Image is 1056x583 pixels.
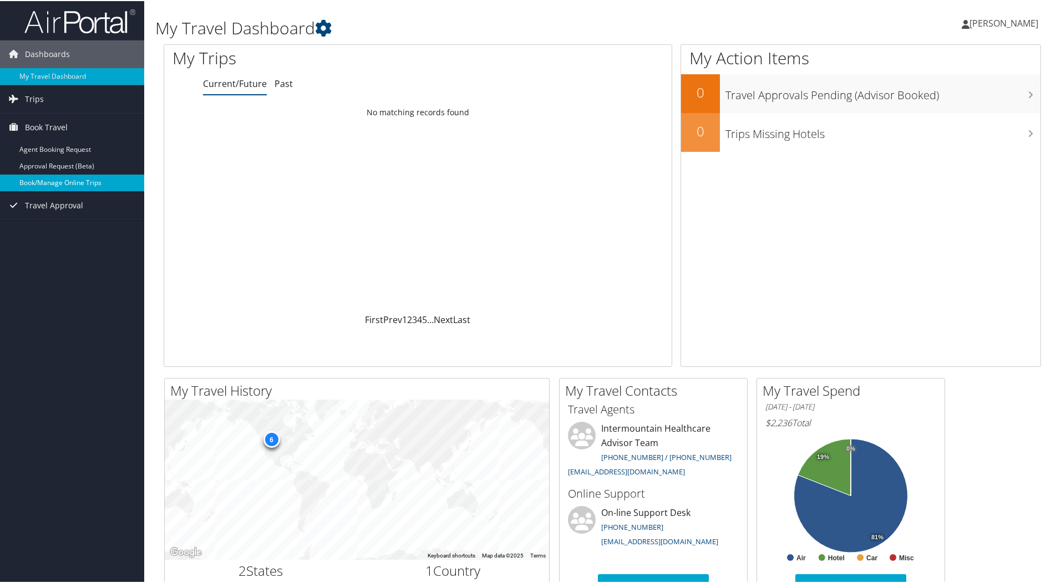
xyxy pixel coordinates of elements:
[482,551,524,558] span: Map data ©2025
[969,16,1038,28] span: [PERSON_NAME]
[601,451,732,461] a: [PHONE_NUMBER] / [PHONE_NUMBER]
[407,313,412,325] a: 2
[173,560,349,579] h2: States
[725,81,1040,102] h3: Travel Approvals Pending (Advisor Booked)
[427,313,434,325] span: …
[866,553,877,561] text: Car
[25,112,68,140] span: Book Travel
[167,544,204,559] img: Google
[765,416,936,428] h6: Total
[530,551,546,558] a: Terms (opens in new tab)
[164,101,672,121] td: No matching records found
[681,73,1040,112] a: 0Travel Approvals Pending (Advisor Booked)
[425,560,433,579] span: 1
[155,16,752,39] h1: My Travel Dashboard
[428,551,475,559] button: Keyboard shortcuts
[434,313,453,325] a: Next
[238,560,246,579] span: 2
[817,453,829,459] tspan: 19%
[25,191,83,218] span: Travel Approval
[203,76,267,89] a: Current/Future
[25,39,70,67] span: Dashboards
[681,82,720,101] h2: 0
[765,401,936,411] h6: [DATE] - [DATE]
[365,560,541,579] h2: Country
[681,112,1040,151] a: 0Trips Missing Hotels
[167,544,204,559] a: Open this area in Google Maps (opens a new window)
[562,505,744,550] li: On-line Support Desk
[170,380,549,399] h2: My Travel History
[422,313,427,325] a: 5
[828,553,845,561] text: Hotel
[562,421,744,480] li: Intermountain Healthcare Advisor Team
[568,401,739,416] h3: Travel Agents
[962,6,1049,39] a: [PERSON_NAME]
[601,535,718,545] a: [EMAIL_ADDRESS][DOMAIN_NAME]
[763,380,945,399] h2: My Travel Spend
[796,553,806,561] text: Air
[383,313,402,325] a: Prev
[412,313,417,325] a: 3
[568,466,685,475] a: [EMAIL_ADDRESS][DOMAIN_NAME]
[172,45,452,69] h1: My Trips
[601,521,663,531] a: [PHONE_NUMBER]
[899,553,914,561] text: Misc
[24,7,135,33] img: airportal-logo.png
[568,485,739,500] h3: Online Support
[263,429,280,446] div: 6
[681,121,720,140] h2: 0
[365,313,383,325] a: First
[765,416,792,428] span: $2,236
[402,313,407,325] a: 1
[871,533,884,540] tspan: 81%
[417,313,422,325] a: 4
[681,45,1040,69] h1: My Action Items
[275,76,293,89] a: Past
[846,444,855,451] tspan: 0%
[565,380,747,399] h2: My Travel Contacts
[453,313,470,325] a: Last
[725,120,1040,141] h3: Trips Missing Hotels
[25,84,44,112] span: Trips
